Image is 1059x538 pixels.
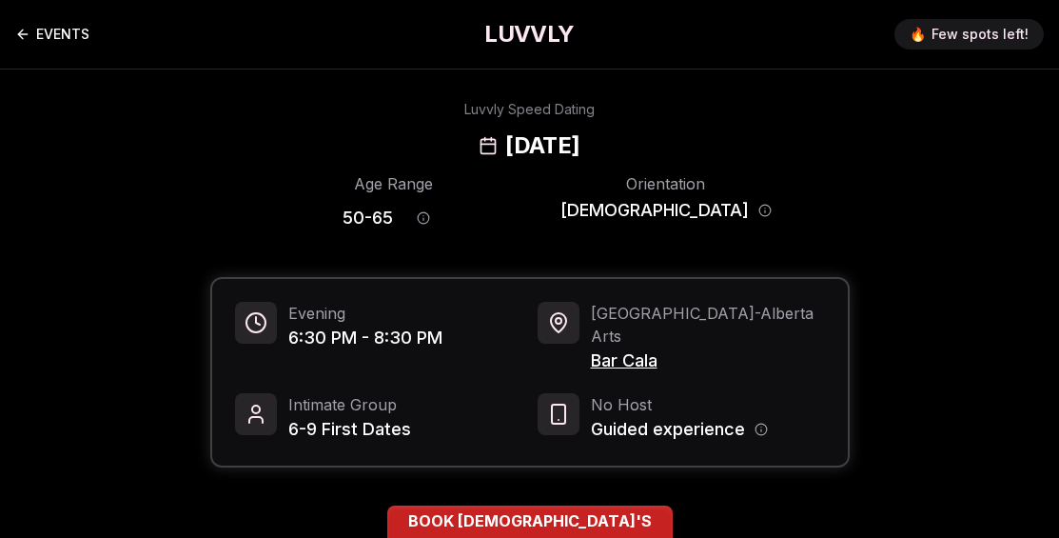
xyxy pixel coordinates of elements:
a: LUVVLY [484,19,574,50]
button: Host information [755,423,768,436]
span: Few spots left! [932,25,1029,44]
span: Evening [288,302,442,325]
a: Back to events [15,15,89,53]
div: Age Range [288,172,500,195]
span: [DEMOGRAPHIC_DATA] [560,197,749,224]
button: Orientation information [758,204,772,217]
span: [GEOGRAPHIC_DATA] - Alberta Arts [591,302,825,348]
h2: [DATE] [505,130,579,161]
span: Bar Cala [591,348,825,374]
span: 50 - 65 [343,205,393,231]
span: 6-9 First Dates [288,416,411,443]
span: No Host [591,393,768,416]
span: 🔥 [910,25,926,44]
span: Intimate Group [288,393,411,416]
span: Guided experience [591,416,745,443]
span: 6:30 PM - 8:30 PM [288,325,442,351]
div: Orientation [560,172,772,195]
button: Age range information [402,197,444,239]
div: Luvvly Speed Dating [464,100,595,119]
